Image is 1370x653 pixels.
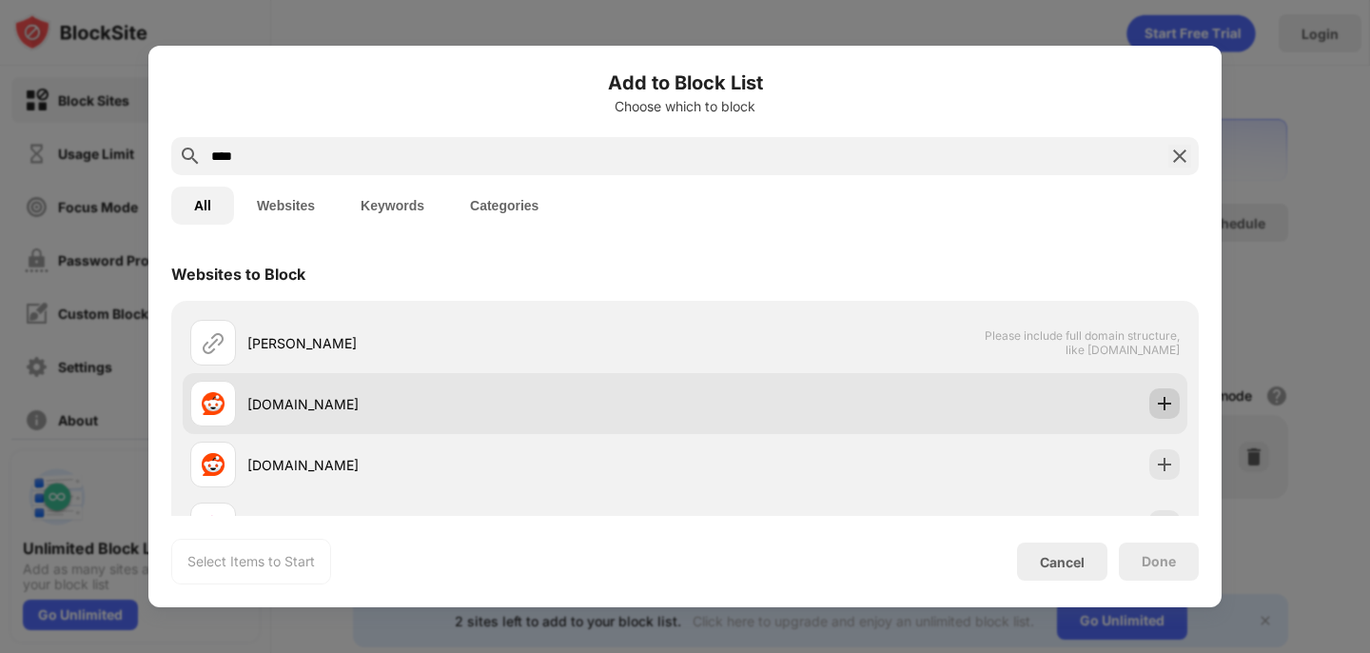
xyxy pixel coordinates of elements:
[247,455,685,475] div: [DOMAIN_NAME]
[234,187,338,225] button: Websites
[1142,554,1176,569] div: Done
[202,392,225,415] img: favicons
[202,331,225,354] img: url.svg
[171,69,1199,97] h6: Add to Block List
[202,453,225,476] img: favicons
[247,394,685,414] div: [DOMAIN_NAME]
[171,99,1199,114] div: Choose which to block
[338,187,447,225] button: Keywords
[247,516,685,536] div: [DOMAIN_NAME]
[171,187,234,225] button: All
[202,514,225,537] img: favicons
[187,552,315,571] div: Select Items to Start
[179,145,202,168] img: search.svg
[1168,145,1191,168] img: search-close
[984,328,1180,357] span: Please include full domain structure, like [DOMAIN_NAME]
[447,187,561,225] button: Categories
[171,265,305,284] div: Websites to Block
[247,333,685,353] div: [PERSON_NAME]
[1040,554,1085,570] div: Cancel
